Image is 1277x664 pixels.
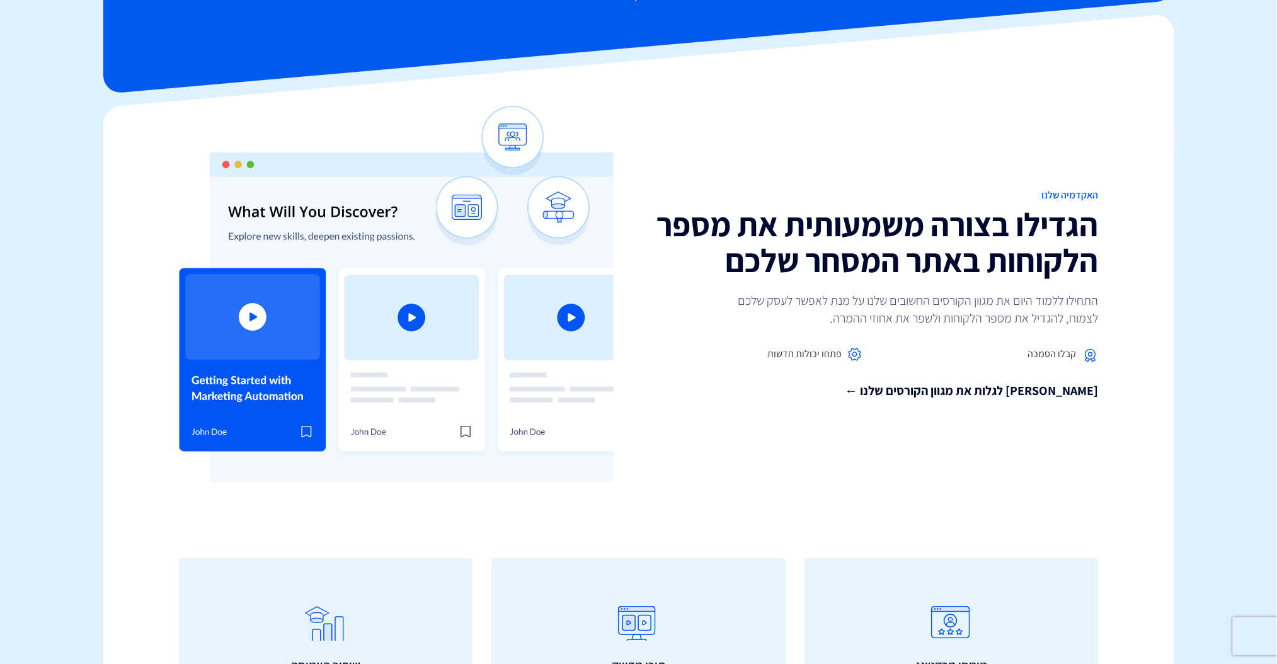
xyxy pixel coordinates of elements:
[1028,347,1077,362] span: קבלו הסמכה
[767,347,842,362] span: פתחו יכולות חדשות
[648,382,1099,400] a: [PERSON_NAME] לגלות את מגוון הקורסים שלנו ←
[721,292,1099,327] p: התחילו ללמוד היום את מגוון הקורסים החשובים שלנו על מנת לאפשר לעסק שלכם לצמוח, להגדיל את מספר הלקו...
[648,190,1099,201] h1: האקדמיה שלנו
[648,207,1099,278] h2: הגדילו בצורה משמעותית את מספר הלקוחות באתר המסחר שלכם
